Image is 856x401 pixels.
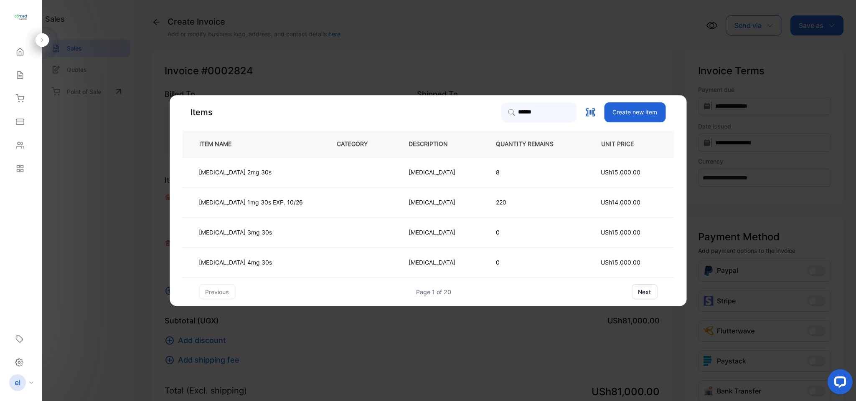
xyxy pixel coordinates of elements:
[496,168,567,177] p: 8
[496,228,567,237] p: 0
[594,139,660,148] p: UNIT PRICE
[496,258,567,267] p: 0
[601,229,640,236] span: USh15,000.00
[191,106,213,119] p: Items
[15,11,27,23] img: logo
[15,377,20,388] p: el
[337,139,381,148] p: CATEGORY
[199,198,303,207] p: [MEDICAL_DATA] 1mg 30s EXP. 10/26
[416,288,451,296] div: Page 1 of 20
[199,284,235,299] button: previous
[821,366,856,401] iframe: LiveChat chat widget
[496,139,567,148] p: QUANTITY REMAINS
[409,228,455,237] p: [MEDICAL_DATA]
[199,228,272,237] p: [MEDICAL_DATA] 3mg 30s
[604,102,665,122] button: Create new item
[601,169,640,176] span: USh15,000.00
[496,198,567,207] p: 220
[409,198,455,207] p: [MEDICAL_DATA]
[601,259,640,266] span: USh15,000.00
[409,139,461,148] p: DESCRIPTION
[409,258,455,267] p: [MEDICAL_DATA]
[409,168,455,177] p: [MEDICAL_DATA]
[199,168,272,177] p: [MEDICAL_DATA] 2mg 30s
[601,199,640,206] span: USh14,000.00
[632,284,657,299] button: next
[199,258,272,267] p: [MEDICAL_DATA] 4mg 30s
[196,139,245,148] p: ITEM NAME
